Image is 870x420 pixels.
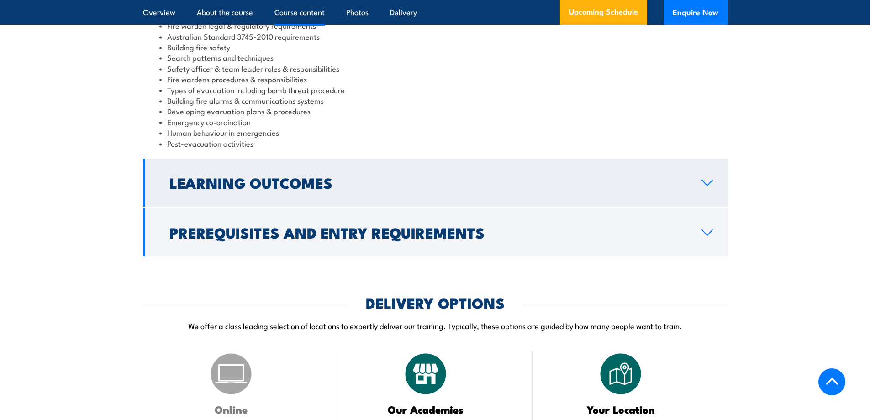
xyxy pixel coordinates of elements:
[159,95,711,106] li: Building fire alarms & communications systems
[159,74,711,84] li: Fire wardens procedures & responsibilities
[166,404,297,415] h3: Online
[159,117,711,127] li: Emergency co-ordination
[143,320,728,331] p: We offer a class leading selection of locations to expertly deliver our training. Typically, thes...
[159,127,711,138] li: Human behaviour in emergencies
[159,106,711,116] li: Developing evacuation plans & procedures
[159,31,711,42] li: Australian Standard 3745-2010 requirements
[159,52,711,63] li: Search patterns and techniques
[366,296,505,309] h2: DELIVERY OPTIONS
[159,63,711,74] li: Safety officer & team leader roles & responsibilities
[159,138,711,149] li: Post-evacuation activities
[159,20,711,31] li: Fire warden legal & regulatory requirements
[169,176,687,189] h2: Learning Outcomes
[143,159,728,207] a: Learning Outcomes
[169,226,687,239] h2: Prerequisites and Entry Requirements
[159,42,711,52] li: Building fire safety
[555,404,686,415] h3: Your Location
[360,404,491,415] h3: Our Academies
[143,208,728,256] a: Prerequisites and Entry Requirements
[159,85,711,95] li: Types of evacuation including bomb threat procedure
